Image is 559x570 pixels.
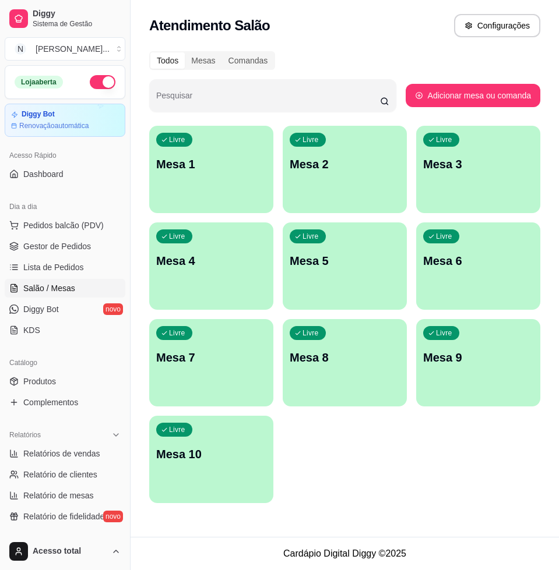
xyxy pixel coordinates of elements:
p: Livre [436,328,452,338]
button: Configurações [454,14,540,37]
span: N [15,43,26,55]
a: Diggy Botnovo [5,300,125,318]
a: Salão / Mesas [5,279,125,298]
input: Pesquisar [156,94,380,106]
p: Mesa 9 [423,349,533,366]
p: Livre [303,232,319,241]
p: Livre [436,232,452,241]
button: Select a team [5,37,125,61]
p: Livre [169,232,185,241]
button: LivreMesa 6 [416,222,540,310]
p: Livre [169,328,185,338]
span: Sistema de Gestão [33,19,121,29]
span: Produtos [23,376,56,387]
span: Salão / Mesas [23,282,75,294]
button: LivreMesa 9 [416,319,540,406]
p: Livre [169,135,185,144]
p: Mesa 5 [290,253,400,269]
span: Diggy Bot [23,303,59,315]
a: Produtos [5,372,125,391]
button: LivreMesa 3 [416,126,540,213]
a: Diggy BotRenovaçãoautomática [5,104,125,137]
a: Relatórios de vendas [5,444,125,463]
article: Renovação automática [19,121,89,130]
p: Livre [169,425,185,434]
button: LivreMesa 7 [149,319,273,406]
span: Relatório de fidelidade [23,511,104,522]
span: Complementos [23,396,78,408]
button: Adicionar mesa ou comanda [406,84,540,107]
p: Mesa 2 [290,156,400,172]
span: Relatório de clientes [23,469,97,480]
span: Relatórios [9,430,41,440]
a: Gestor de Pedidos [5,237,125,256]
a: Complementos [5,393,125,412]
button: LivreMesa 10 [149,416,273,503]
h2: Atendimento Salão [149,16,270,35]
p: Mesa 1 [156,156,266,172]
p: Mesa 3 [423,156,533,172]
p: Livre [303,135,319,144]
a: Relatório de mesas [5,486,125,505]
a: KDS [5,321,125,339]
span: Dashboard [23,168,64,180]
p: Mesa 10 [156,446,266,462]
a: DiggySistema de Gestão [5,5,125,33]
footer: Cardápio Digital Diggy © 2025 [131,537,559,570]
p: Livre [303,328,319,338]
button: LivreMesa 1 [149,126,273,213]
p: Livre [436,135,452,144]
div: Mesas [185,52,222,69]
span: Gestor de Pedidos [23,240,91,252]
a: Relatório de clientes [5,465,125,484]
a: Relatório de fidelidadenovo [5,507,125,526]
span: Relatório de mesas [23,490,94,501]
button: LivreMesa 4 [149,222,273,310]
button: Acesso total [5,537,125,565]
p: Mesa 8 [290,349,400,366]
p: Mesa 7 [156,349,266,366]
button: LivreMesa 5 [283,222,407,310]
span: Relatórios de vendas [23,448,100,459]
button: LivreMesa 8 [283,319,407,406]
div: Dia a dia [5,197,125,216]
a: Dashboard [5,165,125,183]
div: Todos [150,52,185,69]
span: Acesso total [33,546,107,557]
span: Lista de Pedidos [23,261,84,273]
button: LivreMesa 2 [283,126,407,213]
button: Pedidos balcão (PDV) [5,216,125,235]
div: Catálogo [5,353,125,372]
div: Acesso Rápido [5,146,125,165]
div: Comandas [222,52,275,69]
article: Diggy Bot [22,110,55,119]
div: Loja aberta [15,76,63,88]
span: KDS [23,324,40,336]
a: Lista de Pedidos [5,258,125,277]
div: [PERSON_NAME] ... [36,43,110,55]
span: Pedidos balcão (PDV) [23,219,104,231]
p: Mesa 4 [156,253,266,269]
button: Alterar Status [90,75,115,89]
span: Diggy [33,9,121,19]
p: Mesa 6 [423,253,533,269]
